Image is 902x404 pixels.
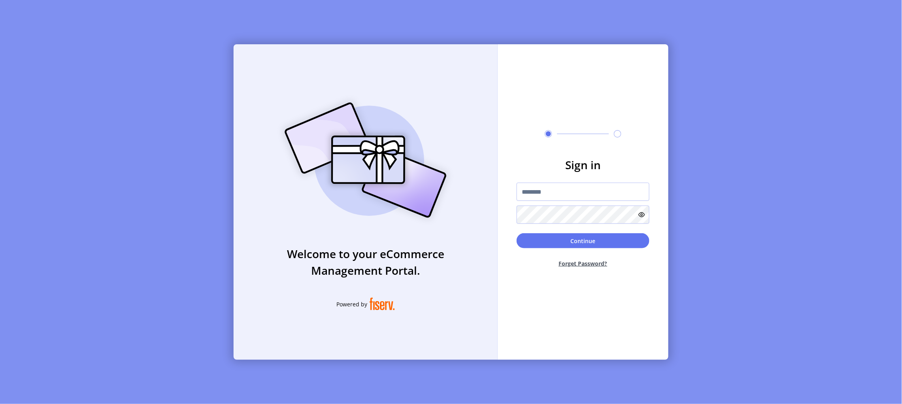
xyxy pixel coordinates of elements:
h3: Welcome to your eCommerce Management Portal. [234,245,498,279]
span: Powered by [336,300,367,308]
h3: Sign in [517,157,649,173]
button: Continue [517,233,649,248]
button: Forget Password? [517,253,649,274]
img: card_Illustration.svg [273,94,459,227]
